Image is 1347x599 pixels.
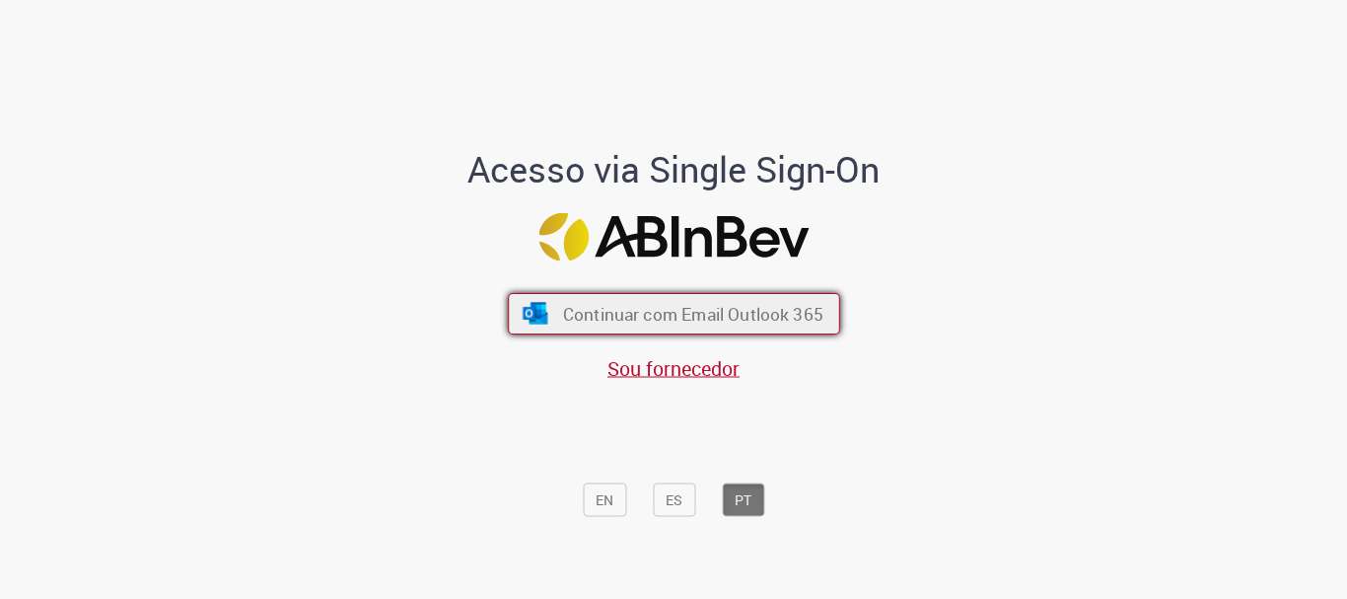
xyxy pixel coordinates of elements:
span: Continuar com Email Outlook 365 [562,303,822,326]
button: EN [583,484,626,517]
button: PT [722,484,764,517]
img: Logo ABInBev [538,213,809,262]
button: ícone Azure/Microsoft 360 Continuar com Email Outlook 365 [508,293,840,335]
a: Sou fornecedor [607,355,740,382]
button: ES [653,484,695,517]
h1: Acesso via Single Sign-On [400,150,948,189]
img: ícone Azure/Microsoft 360 [521,303,549,325]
